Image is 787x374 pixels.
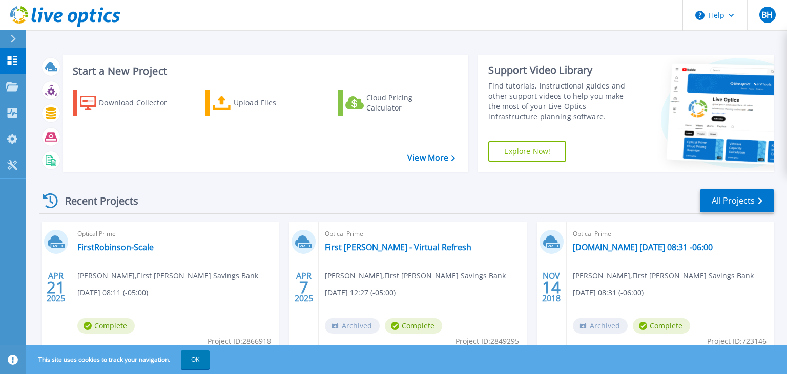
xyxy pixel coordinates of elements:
[488,141,566,162] a: Explore Now!
[208,336,271,347] span: Project ID: 2866918
[294,269,314,306] div: APR 2025
[573,287,644,298] span: [DATE] 08:31 (-06:00)
[205,90,320,116] a: Upload Files
[542,269,561,306] div: NOV 2018
[325,287,396,298] span: [DATE] 12:27 (-05:00)
[488,63,637,77] div: Support Video Library
[28,350,210,369] span: This site uses cookies to track your navigation.
[39,188,152,213] div: Recent Projects
[99,93,181,113] div: Download Collector
[325,242,471,252] a: First [PERSON_NAME] - Virtual Refresh
[181,350,210,369] button: OK
[73,90,187,116] a: Download Collector
[234,93,316,113] div: Upload Files
[73,65,455,77] h3: Start a New Project
[366,93,448,113] div: Cloud Pricing Calculator
[573,242,713,252] a: [DOMAIN_NAME] [DATE] 08:31 -06:00
[633,318,690,334] span: Complete
[573,318,628,334] span: Archived
[455,336,519,347] span: Project ID: 2849295
[77,228,273,239] span: Optical Prime
[407,153,455,163] a: View More
[707,336,767,347] span: Project ID: 723146
[77,242,154,252] a: FirstRobinson-Scale
[325,228,520,239] span: Optical Prime
[77,318,135,334] span: Complete
[573,228,768,239] span: Optical Prime
[761,11,773,19] span: BH
[325,270,506,281] span: [PERSON_NAME] , First [PERSON_NAME] Savings Bank
[542,283,561,292] span: 14
[700,189,774,212] a: All Projects
[338,90,452,116] a: Cloud Pricing Calculator
[46,269,66,306] div: APR 2025
[77,270,258,281] span: [PERSON_NAME] , First [PERSON_NAME] Savings Bank
[299,283,308,292] span: 7
[385,318,442,334] span: Complete
[77,287,148,298] span: [DATE] 08:11 (-05:00)
[47,283,65,292] span: 21
[325,318,380,334] span: Archived
[573,270,754,281] span: [PERSON_NAME] , First [PERSON_NAME] Savings Bank
[488,81,637,122] div: Find tutorials, instructional guides and other support videos to help you make the most of your L...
